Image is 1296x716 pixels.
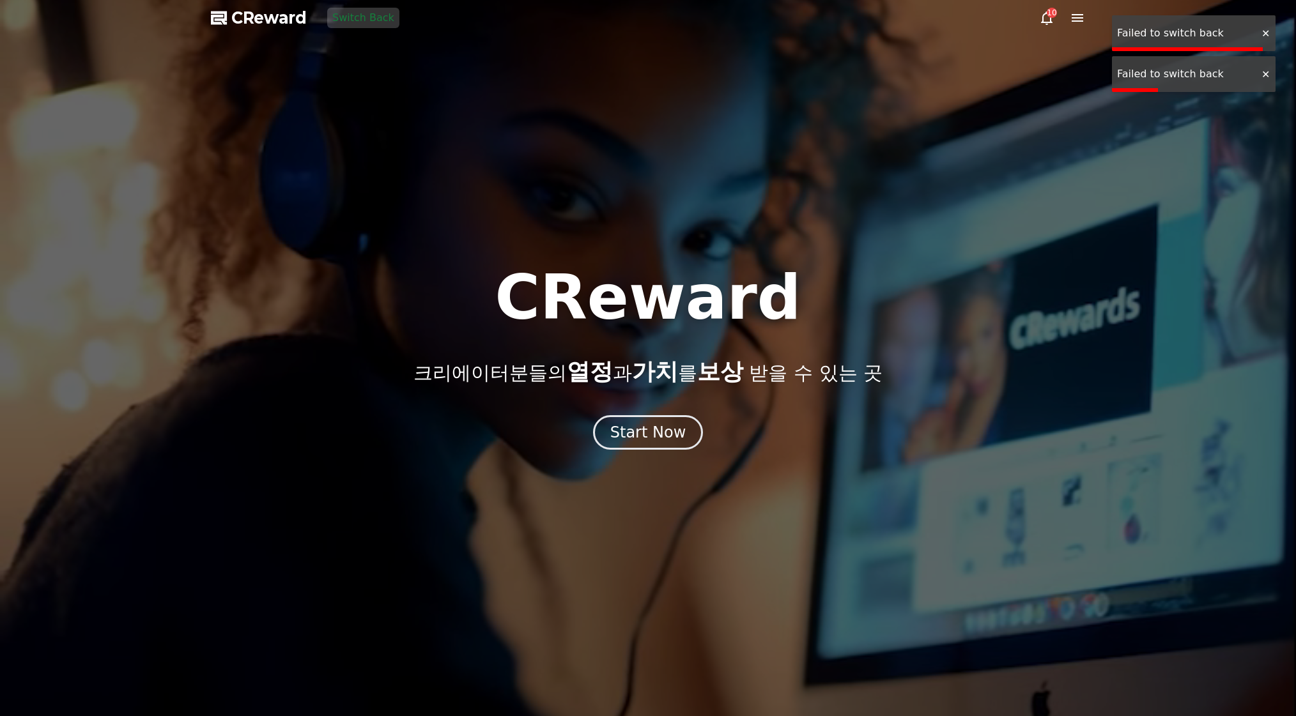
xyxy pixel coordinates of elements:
[593,415,704,450] button: Start Now
[231,8,307,28] span: CReward
[1039,10,1054,26] a: 10
[211,8,307,28] a: CReward
[593,428,704,440] a: Start Now
[697,358,743,385] span: 보상
[413,359,883,385] p: 크리에이터분들의 과 를 받을 수 있는 곳
[327,8,399,28] button: Switch Back
[610,422,686,443] div: Start Now
[632,358,678,385] span: 가치
[1047,8,1057,18] div: 10
[567,358,613,385] span: 열정
[495,267,801,328] h1: CReward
